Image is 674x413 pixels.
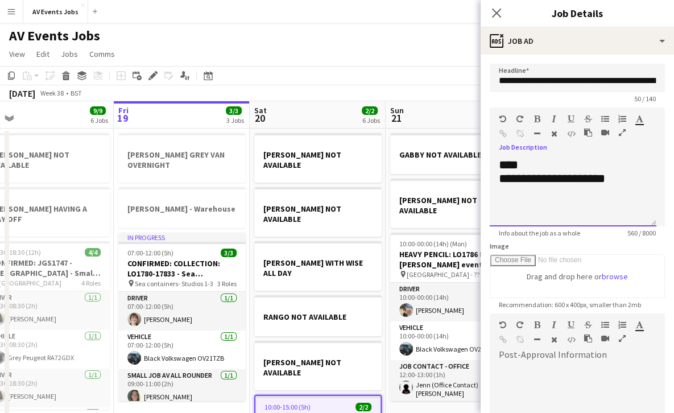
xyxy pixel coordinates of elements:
span: 3/3 [226,106,242,115]
span: Info about the job as a whole [490,229,589,237]
button: HTML Code [567,129,575,138]
h3: [PERSON_NAME] - Warehouse [118,204,246,214]
app-job-card: [PERSON_NAME] WITH WISE ALL DAY [254,241,382,291]
span: 20 [253,111,267,125]
button: Insert video [601,334,609,343]
button: Unordered List [601,114,609,123]
button: Unordered List [601,320,609,329]
button: Underline [567,320,575,329]
button: AV Events Jobs [23,1,88,23]
span: 10:00-15:00 (5h) [264,403,311,411]
span: 2/2 [355,403,371,411]
span: Fri [118,105,129,115]
app-card-role: Job contact - Office1/112:00-13:00 (1h)Jenn (Office Contact) [PERSON_NAME] [390,360,518,402]
button: Redo [516,320,524,329]
button: Horizontal Line [533,129,541,138]
span: Sat [254,105,267,115]
app-card-role: Vehicle1/110:00-00:00 (14h)Black Volkswagen OV21TZB [390,321,518,360]
app-job-card: In progress07:00-12:00 (5h)3/3CONFIRMED: COLLECTION: LO1780-17833 - Sea Containers Sea containers... [118,233,246,401]
app-job-card: [PERSON_NAME] - Warehouse [118,187,246,228]
h3: [PERSON_NAME] NOT AVAILABLE [254,150,382,170]
button: Clear Formatting [550,335,558,344]
button: Redo [516,114,524,123]
button: Horizontal Line [533,335,541,344]
h1: AV Events Jobs [9,27,100,44]
app-job-card: [PERSON_NAME] NOT AVAILABLE [254,133,382,183]
app-job-card: RANGO NOT AVAILABLE [254,295,382,336]
span: 3/3 [221,249,237,257]
a: View [5,47,30,61]
button: Text Color [635,114,643,123]
div: BST [71,89,82,97]
h3: [PERSON_NAME] NOT AVAILABLE [390,195,518,216]
span: View [9,49,25,59]
button: Fullscreen [618,128,626,137]
span: Week 38 [38,89,66,97]
span: 4 Roles [81,279,101,287]
button: Bold [533,114,541,123]
span: Sun [390,105,404,115]
h3: [PERSON_NAME] GREY VAN OVERNIGHT [118,150,246,170]
h3: Job Details [481,6,674,20]
button: Italic [550,114,558,123]
button: Italic [550,320,558,329]
span: 2/2 [362,106,378,115]
span: [GEOGRAPHIC_DATA] - ?? [407,270,479,279]
span: 3 Roles [217,279,237,288]
app-job-card: [PERSON_NAME] GREY VAN OVERNIGHT [118,133,246,183]
div: [DATE] [9,88,35,99]
span: 07:00-12:00 (5h) [127,249,173,257]
span: Comms [89,49,115,59]
div: 3 Jobs [226,116,244,125]
button: Undo [499,114,507,123]
span: 21 [388,111,404,125]
button: Paste as plain text [584,128,592,137]
h3: [PERSON_NAME] WITH WISE ALL DAY [254,258,382,278]
span: 560 / 8000 [618,229,665,237]
span: 9/9 [90,106,106,115]
button: Underline [567,114,575,123]
button: Ordered List [618,114,626,123]
a: Comms [85,47,119,61]
span: Sea containers- Studios 1-3 [135,279,213,288]
button: Ordered List [618,320,626,329]
button: Insert video [601,128,609,137]
button: Bold [533,320,541,329]
button: Clear Formatting [550,129,558,138]
h3: CONFIRMED: COLLECTION: LO1780-17833 - Sea Containers [118,258,246,279]
app-card-role: Small Job AV All Rounder1/109:00-11:00 (2h)[PERSON_NAME] [118,369,246,408]
app-job-card: [PERSON_NAME] NOT AVAILABLE [254,341,382,390]
div: In progress [118,233,246,242]
span: Edit [36,49,49,59]
button: Text Color [635,320,643,329]
button: Fullscreen [618,334,626,343]
h3: [PERSON_NAME] NOT AVAILABLE [254,357,382,378]
button: HTML Code [567,335,575,344]
div: Job Ad [481,27,674,55]
app-job-card: [PERSON_NAME] NOT AVAILABLE [254,187,382,237]
a: Jobs [56,47,82,61]
app-job-card: 10:00-00:00 (14h) (Mon)4/4HEAVY PENCIL: LO1786 8 [PERSON_NAME] event [GEOGRAPHIC_DATA] - ??4 Role... [390,233,518,401]
h3: RANGO NOT AVAILABLE [254,312,382,322]
button: Strikethrough [584,320,592,329]
button: Strikethrough [584,114,592,123]
h3: [PERSON_NAME] NOT AVAILABLE [254,204,382,224]
button: Paste as plain text [584,334,592,343]
app-job-card: [PERSON_NAME] NOT AVAILABLE [390,179,518,228]
app-job-card: GABBY NOT AVAILABLE [390,133,518,174]
app-card-role: Driver1/110:00-00:00 (14h)[PERSON_NAME] [390,283,518,321]
span: 19 [117,111,129,125]
div: 6 Jobs [362,116,380,125]
span: 4/4 [85,248,101,257]
a: Edit [32,47,54,61]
